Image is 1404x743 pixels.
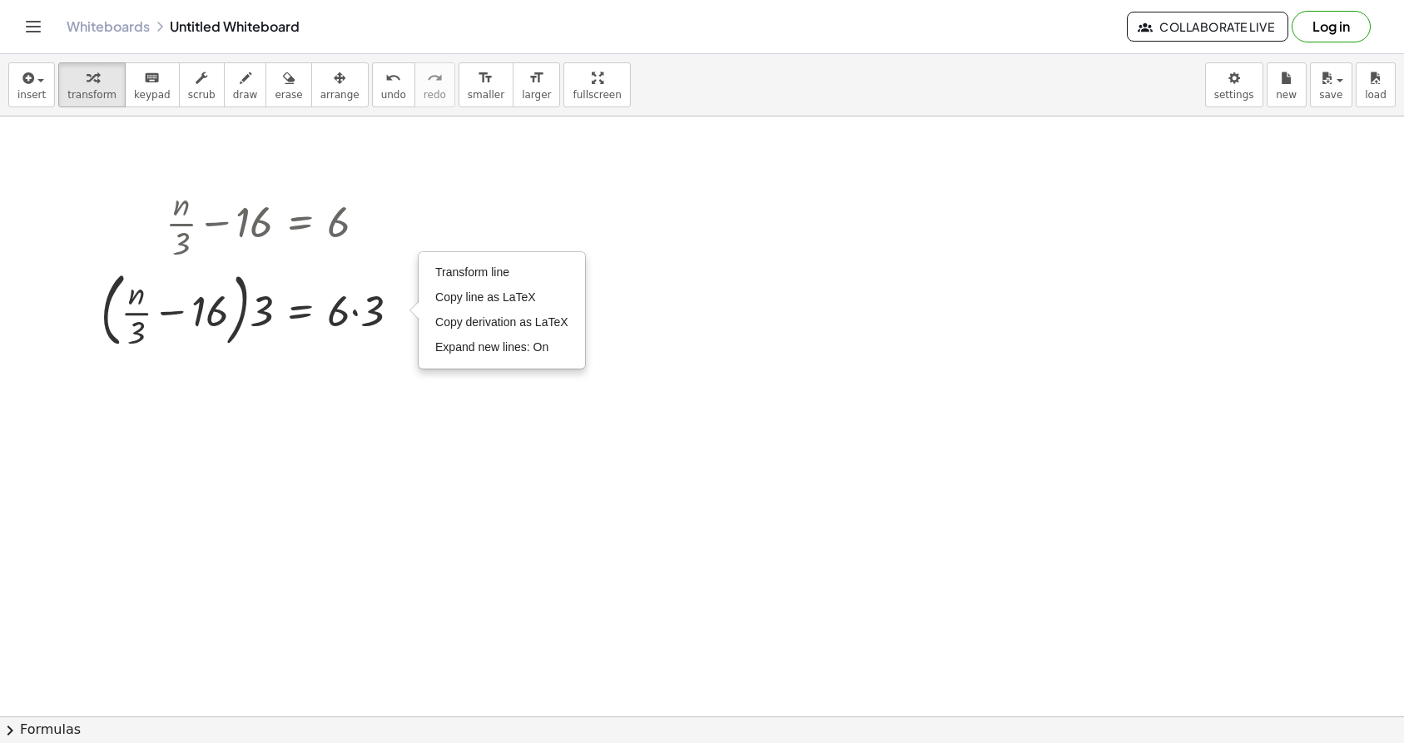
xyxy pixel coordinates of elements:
[67,18,150,35] a: Whiteboards
[435,265,509,279] span: Transform line
[1310,62,1352,107] button: save
[1141,19,1274,34] span: Collaborate Live
[573,89,621,101] span: fullscreen
[320,89,360,101] span: arrange
[275,89,302,101] span: erase
[435,290,536,304] span: Copy line as LaTeX
[134,89,171,101] span: keypad
[435,315,568,329] span: Copy derivation as LaTeX
[1127,12,1288,42] button: Collaborate Live
[233,89,258,101] span: draw
[381,89,406,101] span: undo
[8,62,55,107] button: insert
[1205,62,1263,107] button: settings
[414,62,455,107] button: redoredo
[1319,89,1342,101] span: save
[311,62,369,107] button: arrange
[385,68,401,88] i: undo
[528,68,544,88] i: format_size
[459,62,513,107] button: format_sizesmaller
[17,89,46,101] span: insert
[1267,62,1307,107] button: new
[513,62,560,107] button: format_sizelarger
[468,89,504,101] span: smaller
[67,89,117,101] span: transform
[1365,89,1387,101] span: load
[125,62,180,107] button: keyboardkeypad
[478,68,494,88] i: format_size
[188,89,216,101] span: scrub
[1356,62,1396,107] button: load
[179,62,225,107] button: scrub
[372,62,415,107] button: undoundo
[427,68,443,88] i: redo
[424,89,446,101] span: redo
[1276,89,1297,101] span: new
[144,68,160,88] i: keyboard
[522,89,551,101] span: larger
[435,340,548,354] span: Expand new lines: On
[20,13,47,40] button: Toggle navigation
[265,62,311,107] button: erase
[58,62,126,107] button: transform
[224,62,267,107] button: draw
[1214,89,1254,101] span: settings
[563,62,630,107] button: fullscreen
[1292,11,1371,42] button: Log in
